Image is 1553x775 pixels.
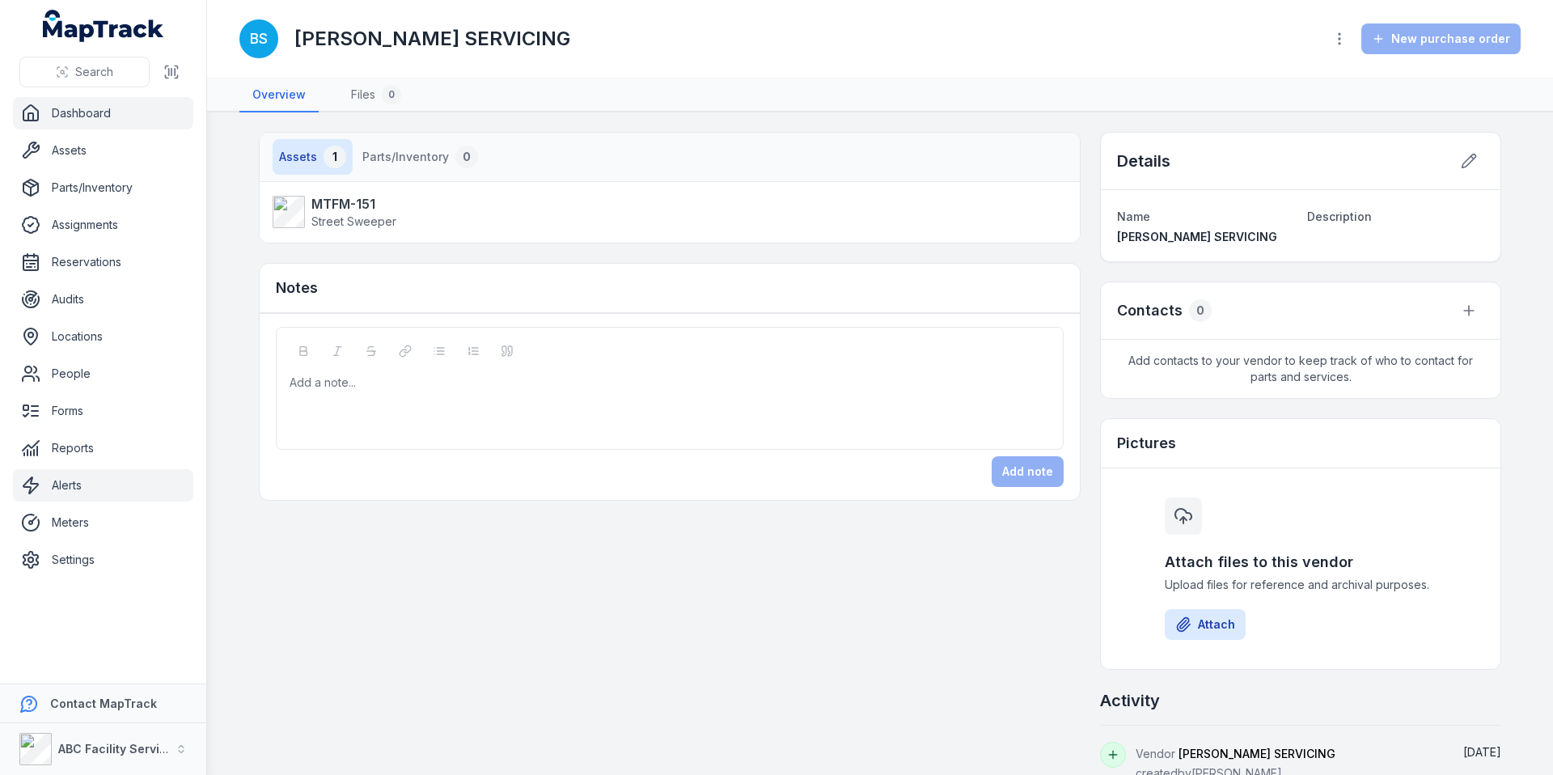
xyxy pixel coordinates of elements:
[250,28,268,50] span: BS
[1117,150,1170,172] h2: Details
[1463,745,1501,759] span: [DATE]
[13,97,193,129] a: Dashboard
[338,78,414,112] a: Files0
[13,209,193,241] a: Assignments
[13,506,193,539] a: Meters
[1165,577,1437,593] span: Upload files for reference and archival purposes.
[1117,432,1176,455] h3: Pictures
[455,146,478,168] div: 0
[13,283,193,316] a: Audits
[382,85,401,104] div: 0
[13,358,193,390] a: People
[13,246,193,278] a: Reservations
[356,139,485,175] button: Parts/Inventory0
[1101,340,1500,398] span: Add contacts to your vendor to keep track of who to contact for parts and services.
[1463,745,1501,759] time: 15/10/2025, 11:52:15 am
[311,194,396,214] strong: MTFM-151
[43,10,164,42] a: MapTrack
[1117,299,1183,322] h3: Contacts
[1117,210,1150,223] span: Name
[1165,551,1437,574] h3: Attach files to this vendor
[13,134,193,167] a: Assets
[294,26,570,52] h1: [PERSON_NAME] SERVICING
[13,320,193,353] a: Locations
[1100,689,1160,712] h2: Activity
[239,78,319,112] a: Overview
[1179,747,1335,760] span: [PERSON_NAME] SERVICING
[273,194,1067,230] a: MTFM-151Street Sweeper
[311,214,396,228] span: Street Sweeper
[13,172,193,204] a: Parts/Inventory
[58,742,180,756] strong: ABC Facility Services
[1117,230,1277,244] span: [PERSON_NAME] SERVICING
[1307,210,1372,223] span: Description
[276,277,318,299] h3: Notes
[13,469,193,502] a: Alerts
[13,544,193,576] a: Settings
[75,64,113,80] span: Search
[19,57,150,87] button: Search
[273,139,353,175] button: Assets1
[13,432,193,464] a: Reports
[1165,609,1246,640] button: Attach
[324,146,346,168] div: 1
[50,697,157,710] strong: Contact MapTrack
[1189,299,1212,322] div: 0
[13,395,193,427] a: Forms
